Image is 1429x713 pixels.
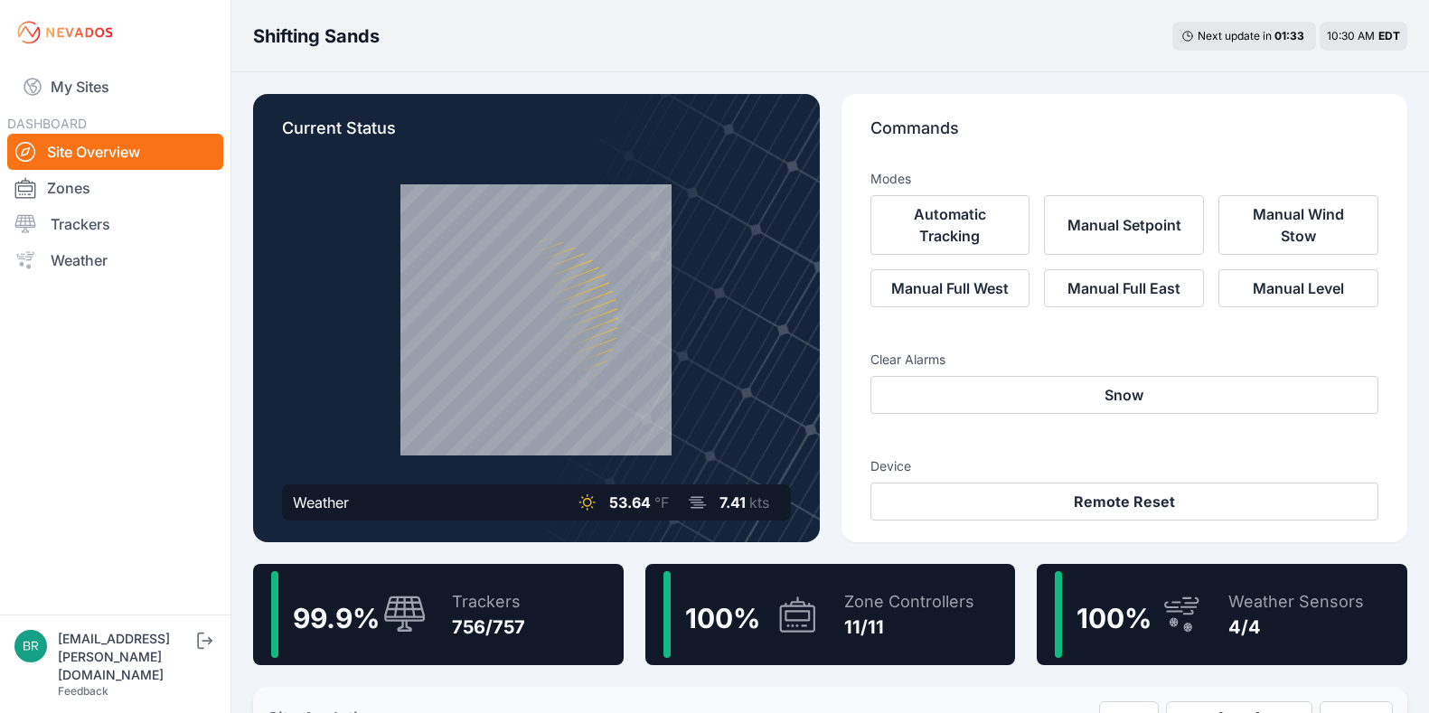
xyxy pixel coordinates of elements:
[452,589,525,614] div: Trackers
[870,195,1030,255] button: Automatic Tracking
[293,602,380,634] span: 99.9 %
[1218,195,1378,255] button: Manual Wind Stow
[1076,602,1152,634] span: 100 %
[293,492,349,513] div: Weather
[1218,269,1378,307] button: Manual Level
[7,170,223,206] a: Zones
[14,18,116,47] img: Nevados
[844,589,974,614] div: Zone Controllers
[645,564,1016,665] a: 100%Zone Controllers11/11
[14,630,47,662] img: brayden.sanford@nevados.solar
[870,351,1379,369] h3: Clear Alarms
[58,630,193,684] div: [EMAIL_ADDRESS][PERSON_NAME][DOMAIN_NAME]
[870,376,1379,414] button: Snow
[58,684,108,698] a: Feedback
[7,242,223,278] a: Weather
[870,457,1379,475] h3: Device
[7,65,223,108] a: My Sites
[1378,29,1400,42] span: EDT
[253,13,380,60] nav: Breadcrumb
[7,134,223,170] a: Site Overview
[870,269,1030,307] button: Manual Full West
[1228,589,1364,614] div: Weather Sensors
[719,493,746,511] span: 7.41
[870,170,911,188] h3: Modes
[844,614,974,640] div: 11/11
[870,116,1379,155] p: Commands
[253,23,380,49] h3: Shifting Sands
[1274,29,1307,43] div: 01 : 33
[1198,29,1272,42] span: Next update in
[685,602,760,634] span: 100 %
[282,116,791,155] p: Current Status
[1037,564,1407,665] a: 100%Weather Sensors4/4
[1044,269,1204,307] button: Manual Full East
[749,493,769,511] span: kts
[1044,195,1204,255] button: Manual Setpoint
[1228,614,1364,640] div: 4/4
[452,614,525,640] div: 756/757
[654,493,669,511] span: °F
[870,483,1379,521] button: Remote Reset
[7,116,87,131] span: DASHBOARD
[7,206,223,242] a: Trackers
[253,564,624,665] a: 99.9%Trackers756/757
[609,493,651,511] span: 53.64
[1327,29,1375,42] span: 10:30 AM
